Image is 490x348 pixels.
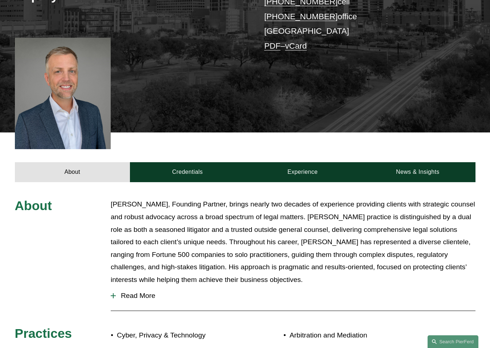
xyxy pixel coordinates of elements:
a: PDF [264,41,281,50]
span: Practices [15,326,72,341]
a: News & Insights [360,162,475,182]
span: About [15,198,52,213]
button: Read More [111,286,475,305]
p: [PERSON_NAME], Founding Partner, brings nearly two decades of experience providing clients with s... [111,198,475,286]
a: About [15,162,130,182]
a: Credentials [130,162,245,182]
a: Search this site [428,335,478,348]
p: Cyber, Privacy & Technology [117,329,245,342]
a: vCard [285,41,307,50]
a: [PHONE_NUMBER] [264,12,338,21]
span: Read More [116,292,475,300]
p: Arbitration and Mediation [290,329,437,342]
a: Experience [245,162,360,182]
